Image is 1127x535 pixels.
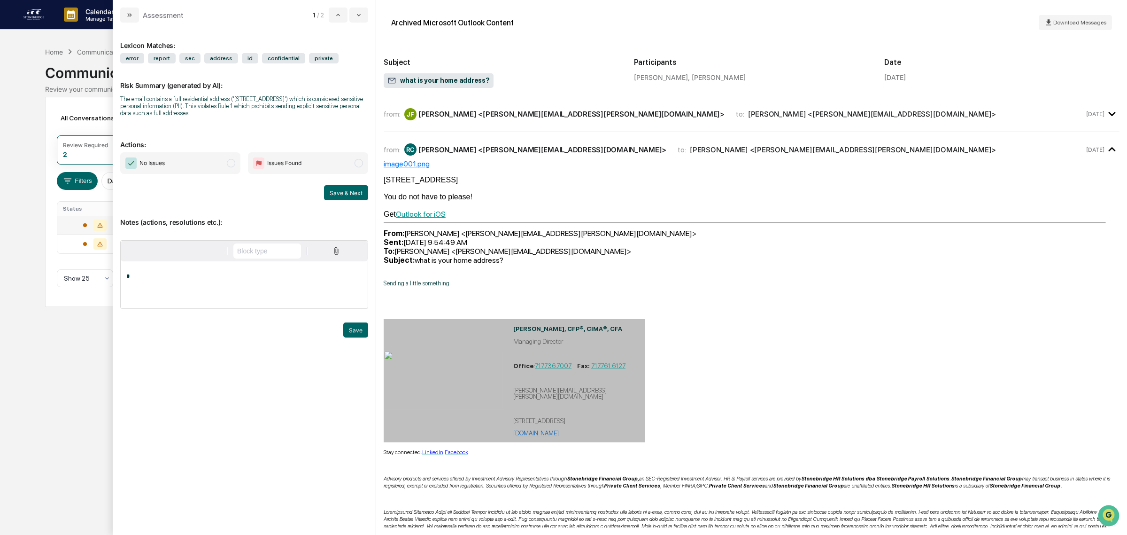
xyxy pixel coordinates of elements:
span: from: [384,110,401,118]
b: Sent: [384,238,403,247]
span: from: [384,145,401,154]
h2: Subject [384,58,619,67]
div: [PERSON_NAME] <[PERSON_NAME][EMAIL_ADDRESS][PERSON_NAME][DOMAIN_NAME]> [418,110,725,118]
span: what is your home address? [387,76,490,86]
span: [PERSON_NAME][EMAIL_ADDRESS][PERSON_NAME][DOMAIN_NAME] [513,386,607,400]
img: 1746055101610-c473b297-6a78-478c-a979-82029cc54cd1 [9,72,26,89]
span: report [148,53,176,63]
div: You do not have to please! [384,193,1119,201]
img: logo [23,7,45,22]
button: Block type [233,244,301,259]
div: Start new chat [32,72,154,81]
div: RC [404,143,417,156]
div: Review your communication records across channels [45,85,1082,93]
p: Sending a little something [384,280,1119,287]
b: Stonebridge HR Solutions [891,483,955,489]
div: 🗄️ [68,119,76,127]
div: 🖐️ [9,119,17,127]
span: Preclearance [19,118,61,128]
span: Attestations [77,118,116,128]
b: Stonebridge Financial Group [773,483,844,489]
span: | [443,449,445,456]
span: confidential [262,53,305,63]
a: 🖐️Preclearance [6,115,64,132]
a: Outlook for iOS [396,210,446,219]
h2: Date [884,58,1119,67]
div: Home [45,48,63,56]
div: Lexicon Matches: [120,30,368,49]
span: 1 [313,11,315,19]
div: [STREET_ADDRESS] [384,176,1119,184]
span: private [309,53,339,63]
span: Download Messages [1053,19,1106,26]
p: How can we help? [9,20,171,35]
div: Archived Microsoft Outlook Content [391,18,514,27]
time: Saturday, October 11, 2025 at 9:54:49 AM [1086,110,1104,118]
div: image001.png [384,159,1119,168]
span: address [204,53,238,63]
b: Stonebridge Financial Group, [567,476,639,482]
span: sec [179,53,201,63]
div: [PERSON_NAME] <[PERSON_NAME][EMAIL_ADDRESS][DOMAIN_NAME]> [748,110,996,118]
span: to: [678,145,686,154]
a: Powered byPylon [66,159,114,166]
span: Fax: [577,362,590,370]
span: Facebook [445,449,468,456]
div: Get [384,210,1119,219]
div: [PERSON_NAME] <[PERSON_NAME][EMAIL_ADDRESS][PERSON_NAME][DOMAIN_NAME]> [DATE] 9:54:49 AM [PERSON_... [384,229,1119,274]
span: / 2 [317,11,327,19]
a: [DOMAIN_NAME] [513,430,559,437]
div: All Conversations [57,110,128,126]
b: From: [384,229,404,238]
p: Actions: [120,129,368,149]
div: 🔎 [9,137,17,145]
a: Facebook [445,448,468,456]
time: Saturday, October 11, 2025 at 10:03:14 AM [1086,146,1104,153]
div: 2 [63,150,67,158]
div: Communications Archive [77,48,153,56]
span: Pylon [93,159,114,166]
span: Issues Found [267,158,301,168]
span: No Issues [139,158,165,168]
p: Risk Summary (generated by AI): [120,70,368,89]
div: [PERSON_NAME], [PERSON_NAME] [634,73,869,81]
button: Save & Next [324,185,368,200]
div: Review Required [63,142,108,149]
button: Bold [125,244,140,259]
a: 🔎Data Lookup [6,133,63,149]
a: 717.736.7007 [535,362,571,370]
div: Communications Archive [45,57,1082,81]
b: To: [384,247,394,256]
span: Stay connected: [384,449,422,456]
span: Advisory products and services offered by Investment Advisory Representatives through an SEC-Regi... [384,476,1110,489]
button: Download Messages [1039,15,1112,30]
button: Date:[DATE] - [DATE] [101,172,178,190]
b: Subject: [384,256,415,265]
b: Private Client Services [604,483,660,489]
b: [PERSON_NAME], CFP®, CIMA®, CFA [513,325,622,332]
button: Underline [155,244,170,259]
img: Flag [253,157,264,169]
span: Data Lookup [19,136,59,146]
button: Save [343,323,368,338]
div: JF [404,108,417,120]
div: [DATE] [884,73,906,81]
a: 717.761.6127 [591,362,625,370]
button: Filters [57,172,98,190]
div: The email contains a full residential address ('[STREET_ADDRESS]') which is considered sensitive ... [120,95,368,117]
iframe: Open customer support [1097,504,1122,529]
div: Assessment [143,11,184,20]
span: LinkedIn [422,449,443,456]
th: Status [57,202,133,216]
img: Checkmark [125,157,137,169]
div: We're available if you need us! [32,81,119,89]
button: Start new chat [160,75,171,86]
b: Stonebridge Financial Group [951,476,1022,482]
span: : [533,362,535,370]
p: Notes (actions, resolutions etc.): [120,207,368,226]
b: Private Client Services [709,483,765,489]
div: [PERSON_NAME] <[PERSON_NAME][EMAIL_ADDRESS][PERSON_NAME][DOMAIN_NAME]> [690,145,996,154]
